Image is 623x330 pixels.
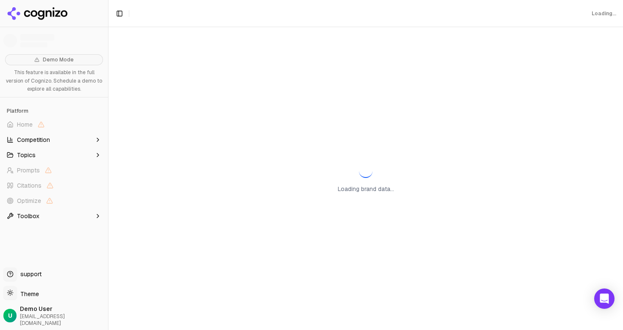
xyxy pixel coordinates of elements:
p: Loading brand data... [338,185,394,193]
p: This feature is available in the full version of Cognizo. Schedule a demo to explore all capabili... [5,69,103,94]
div: Platform [3,104,105,118]
span: Home [17,120,33,129]
span: Topics [17,151,36,159]
span: Competition [17,136,50,144]
span: Theme [17,290,39,298]
div: Open Intercom Messenger [594,288,615,309]
button: Toolbox [3,209,105,223]
span: Citations [17,181,42,190]
span: Prompts [17,166,40,175]
div: Loading... [592,10,616,17]
span: Toolbox [17,212,39,220]
span: Optimize [17,197,41,205]
span: support [17,270,42,278]
span: [EMAIL_ADDRESS][DOMAIN_NAME] [20,313,105,327]
span: U [8,311,12,320]
span: Demo User [20,305,105,313]
button: Competition [3,133,105,147]
span: Demo Mode [43,56,74,63]
button: Topics [3,148,105,162]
